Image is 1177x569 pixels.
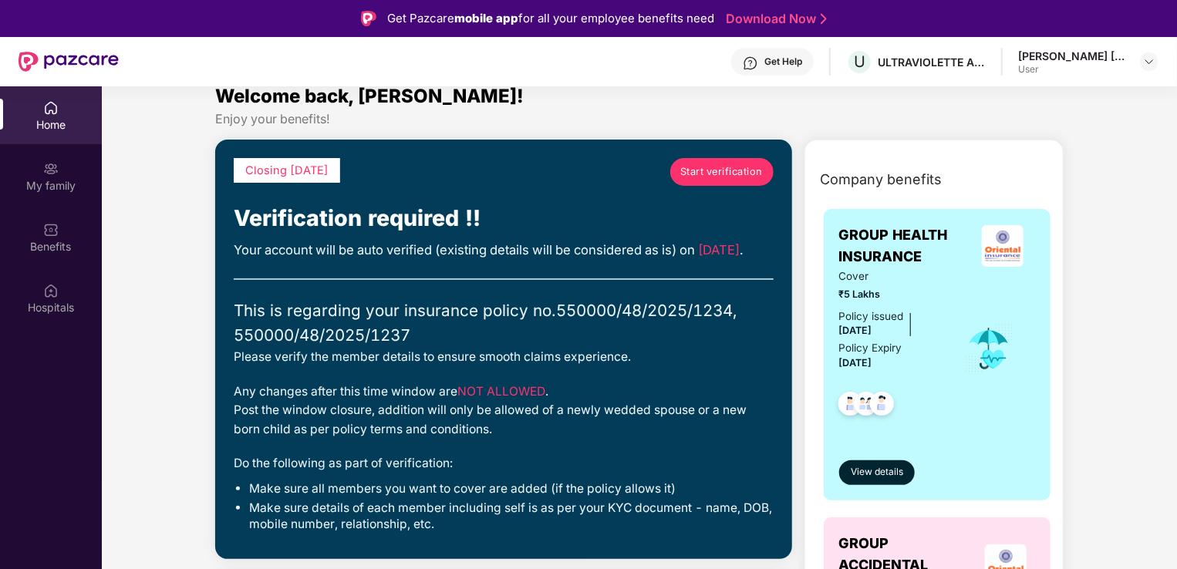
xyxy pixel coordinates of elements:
[821,169,943,190] span: Company benefits
[839,308,904,325] div: Policy issued
[821,11,827,27] img: Stroke
[215,85,524,107] span: Welcome back, [PERSON_NAME]!
[234,201,774,236] div: Verification required !!
[1018,63,1126,76] div: User
[234,240,774,260] div: Your account will be auto verified (existing details will be considered as is) on .
[839,460,916,485] button: View details
[831,387,869,425] img: svg+xml;base64,PHN2ZyB4bWxucz0iaHR0cDovL3d3dy53My5vcmcvMjAwMC9zdmciIHdpZHRoPSI0OC45NDMiIGhlaWdodD...
[234,348,774,366] div: Please verify the member details to ensure smooth claims experience.
[43,100,59,116] img: svg+xml;base64,PHN2ZyBpZD0iSG9tZSIgeG1sbnM9Imh0dHA6Ly93d3cudzMub3JnLzIwMDAvc3ZnIiB3aWR0aD0iMjAiIG...
[43,222,59,237] img: svg+xml;base64,PHN2ZyBpZD0iQmVuZWZpdHMiIHhtbG5zPSJodHRwOi8vd3d3LnczLm9yZy8yMDAwL3N2ZyIgd2lkdGg9Ij...
[1018,49,1126,63] div: [PERSON_NAME] [PERSON_NAME]
[670,158,774,186] a: Start verification
[361,11,376,26] img: Logo
[234,454,774,473] div: Do the following as part of verification:
[839,340,902,356] div: Policy Expiry
[851,465,903,480] span: View details
[19,52,119,72] img: New Pazcare Logo
[839,224,971,268] span: GROUP HEALTH INSURANCE
[726,11,822,27] a: Download Now
[249,481,774,497] li: Make sure all members you want to cover are added (if the policy allows it)
[387,9,714,28] div: Get Pazcare for all your employee benefits need
[848,387,885,425] img: svg+xml;base64,PHN2ZyB4bWxucz0iaHR0cDovL3d3dy53My5vcmcvMjAwMC9zdmciIHdpZHRoPSI0OC45MTUiIGhlaWdodD...
[839,268,943,284] span: Cover
[839,357,872,369] span: [DATE]
[863,387,901,425] img: svg+xml;base64,PHN2ZyB4bWxucz0iaHR0cDovL3d3dy53My5vcmcvMjAwMC9zdmciIHdpZHRoPSI0OC45NDMiIGhlaWdodD...
[839,287,943,302] span: ₹5 Lakhs
[680,164,763,180] span: Start verification
[43,283,59,298] img: svg+xml;base64,PHN2ZyBpZD0iSG9zcGl0YWxzIiB4bWxucz0iaHR0cDovL3d3dy53My5vcmcvMjAwMC9zdmciIHdpZHRoPS...
[234,382,774,439] div: Any changes after this time window are . Post the window closure, addition will only be allowed o...
[982,225,1024,267] img: insurerLogo
[43,161,59,177] img: svg+xml;base64,PHN2ZyB3aWR0aD0iMjAiIGhlaWdodD0iMjAiIHZpZXdCb3g9IjAgMCAyMCAyMCIgZmlsbD0ibm9uZSIgeG...
[234,298,774,348] div: This is regarding your insurance policy no. 550000/48/2025/1234, 550000/48/2025/1237
[249,500,774,532] li: Make sure details of each member including self is as per your KYC document - name, DOB, mobile n...
[878,55,986,69] div: ULTRAVIOLETTE AUTOMOTIVE PRIVATE LIMITED
[215,111,1064,127] div: Enjoy your benefits!
[839,325,872,336] span: [DATE]
[743,56,758,71] img: svg+xml;base64,PHN2ZyBpZD0iSGVscC0zMngzMiIgeG1sbnM9Imh0dHA6Ly93d3cudzMub3JnLzIwMDAvc3ZnIiB3aWR0aD...
[1143,56,1155,68] img: svg+xml;base64,PHN2ZyBpZD0iRHJvcGRvd24tMzJ4MzIiIHhtbG5zPSJodHRwOi8vd3d3LnczLm9yZy8yMDAwL3N2ZyIgd2...
[245,163,329,177] span: Closing [DATE]
[457,384,545,399] span: NOT ALLOWED
[764,56,802,68] div: Get Help
[698,242,740,258] span: [DATE]
[454,11,518,25] strong: mobile app
[854,52,865,71] span: U
[964,323,1014,374] img: icon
